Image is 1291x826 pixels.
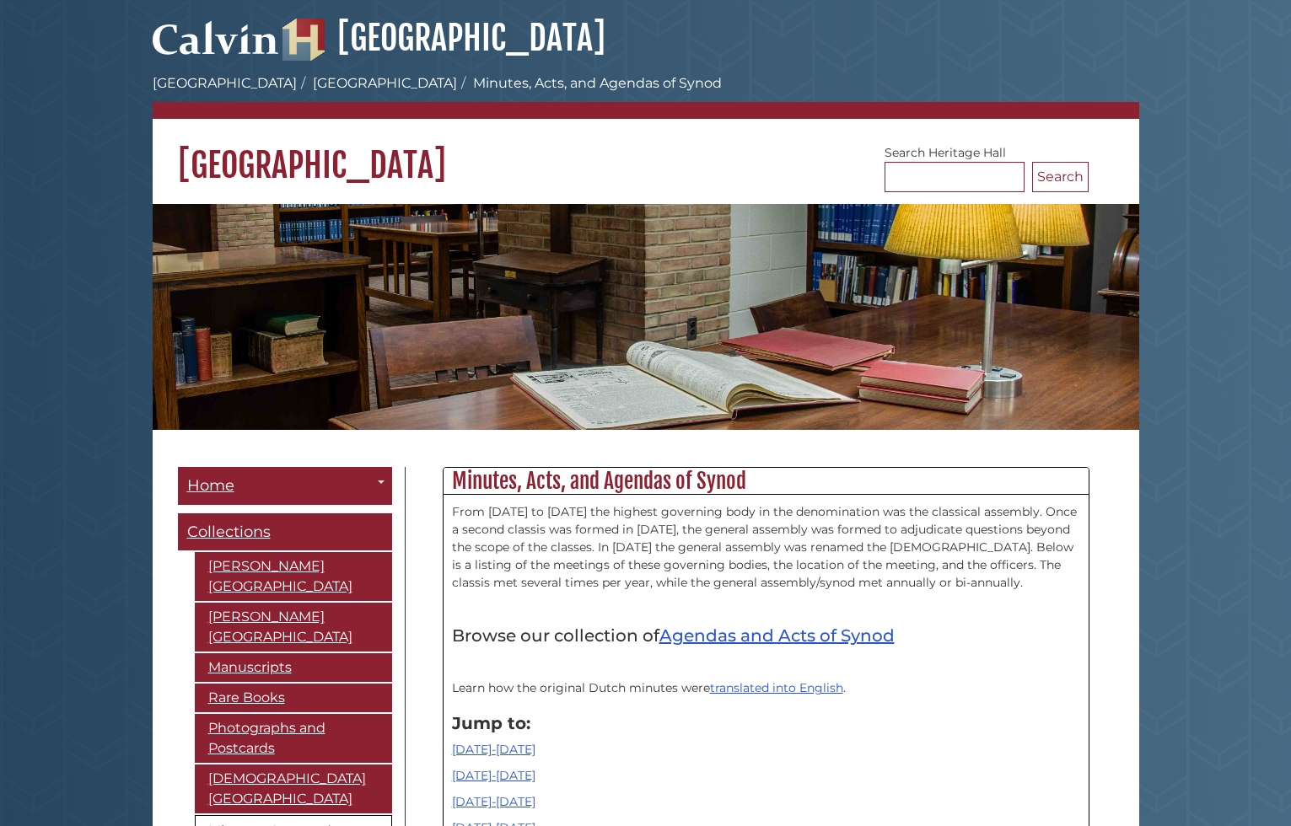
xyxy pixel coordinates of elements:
button: Search [1032,162,1089,192]
img: Calvin [153,13,279,61]
img: Hekman Library Logo [282,19,325,61]
a: [DEMOGRAPHIC_DATA][GEOGRAPHIC_DATA] [195,764,392,813]
h2: Minutes, Acts, and Agendas of Synod [444,468,1089,495]
a: Collections [178,513,392,551]
a: Agendas and Acts of Synod [659,625,895,646]
a: translated into English [710,680,843,695]
nav: breadcrumb [153,73,1139,119]
a: [GEOGRAPHIC_DATA] [153,75,297,91]
a: [DATE]-[DATE] [452,794,535,809]
a: Photographs and Postcards [195,714,392,763]
a: Manuscripts [195,653,392,682]
span: Home [187,476,234,495]
a: Calvin University [153,39,279,54]
li: Minutes, Acts, and Agendas of Synod [457,73,722,94]
p: From [DATE] to [DATE] the highest governing body in the denomination was the classical assembly. ... [452,503,1080,592]
a: [PERSON_NAME][GEOGRAPHIC_DATA] [195,552,392,601]
strong: Jump to: [452,713,530,733]
h4: Browse our collection of [452,626,1080,645]
p: Learn how the original Dutch minutes were . [452,679,1080,697]
a: Home [178,467,392,505]
span: Collections [187,523,271,541]
a: [DATE]-[DATE] [452,742,535,757]
a: [DATE]-[DATE] [452,768,535,783]
h1: [GEOGRAPHIC_DATA] [153,119,1139,186]
a: [GEOGRAPHIC_DATA] [313,75,457,91]
a: [PERSON_NAME][GEOGRAPHIC_DATA] [195,603,392,652]
a: Rare Books [195,684,392,712]
a: [GEOGRAPHIC_DATA] [282,17,605,59]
